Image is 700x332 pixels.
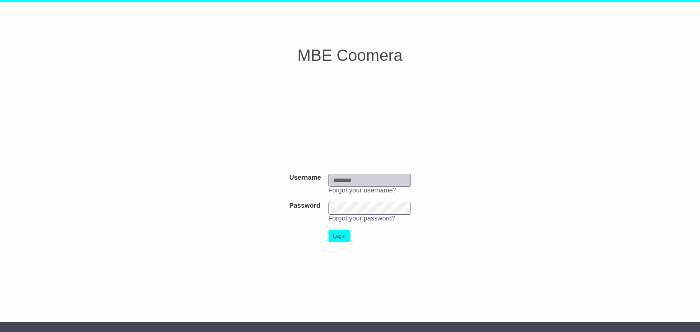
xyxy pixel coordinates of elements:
[328,215,396,222] a: Forgot your password?
[289,202,320,210] label: Password
[328,230,350,242] button: Login
[167,47,533,64] h1: MBE Coomera
[289,174,321,182] label: Username
[328,187,397,194] a: Forgot your username?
